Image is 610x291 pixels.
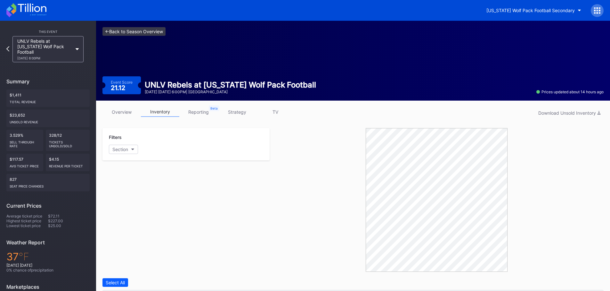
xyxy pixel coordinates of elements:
[49,162,87,168] div: Revenue per ticket
[482,4,586,16] button: [US_STATE] Wolf Pack Football Secondary
[6,218,48,223] div: Highest ticket price
[17,38,72,60] div: UNLV Rebels at [US_STATE] Wolf Pack Football
[48,218,90,223] div: $227.00
[6,174,90,191] div: 827
[102,27,166,36] a: <-Back to Season Overview
[17,56,72,60] div: [DATE] 6:00PM
[109,134,263,140] div: Filters
[49,138,87,148] div: Tickets Unsold/Sold
[536,89,604,94] div: Prices updated about 14 hours ago
[6,89,90,107] div: $1,411
[486,8,575,13] div: [US_STATE] Wolf Pack Football Secondary
[111,85,127,91] div: 21.12
[6,203,90,209] div: Current Prices
[6,268,90,272] div: 0 % chance of precipitation
[6,154,43,171] div: $117.57
[102,278,128,287] button: Select All
[145,80,316,89] div: UNLV Rebels at [US_STATE] Wolf Pack Football
[111,80,133,85] div: Event Score
[538,110,600,116] div: Download Unsold Inventory
[6,110,90,127] div: $23,652
[10,138,40,148] div: Sell Through Rate
[10,182,86,188] div: seat price changes
[6,214,48,218] div: Average ticket price
[106,280,125,285] div: Select All
[6,239,90,246] div: Weather Report
[6,263,90,268] div: [DATE] [DATE]
[102,107,141,117] a: overview
[10,97,86,104] div: Total Revenue
[179,107,218,117] a: reporting
[6,78,90,85] div: Summary
[535,109,604,117] button: Download Unsold Inventory
[10,118,86,124] div: Unsold Revenue
[141,107,179,117] a: inventory
[6,130,43,151] div: 3.529%
[10,162,40,168] div: Avg ticket price
[46,130,90,151] div: 328/12
[6,30,90,34] div: This Event
[109,145,138,154] button: Section
[145,89,316,94] div: [DATE] [DATE] 6:00PM | [GEOGRAPHIC_DATA]
[256,107,295,117] a: TV
[6,250,90,263] div: 37
[6,284,90,290] div: Marketplaces
[19,250,29,263] span: ℉
[46,154,90,171] div: $4.15
[48,214,90,218] div: $72.11
[48,223,90,228] div: $25.00
[218,107,256,117] a: strategy
[112,147,128,152] div: Section
[6,223,48,228] div: Lowest ticket price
